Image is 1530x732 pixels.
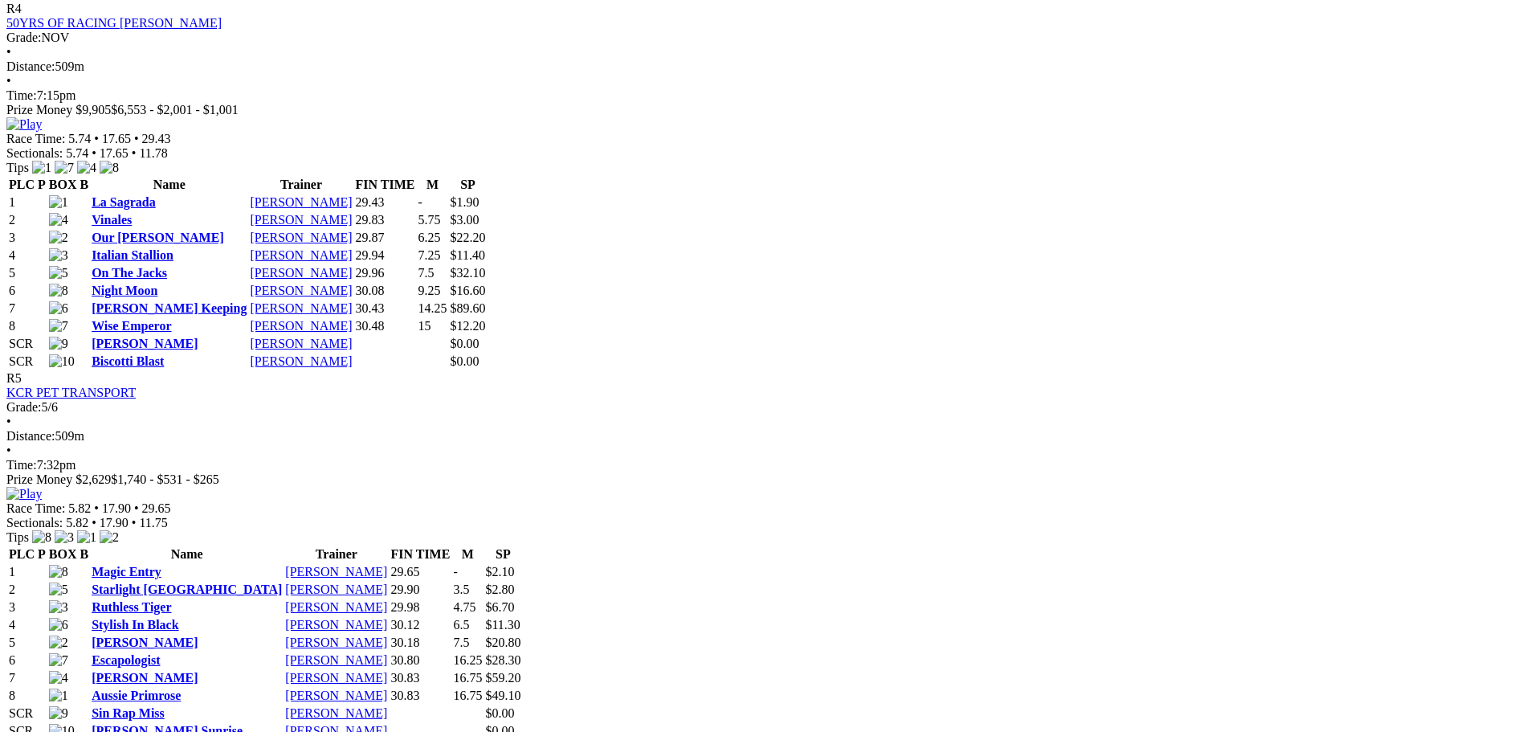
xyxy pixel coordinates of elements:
[485,689,520,702] span: $49.10
[49,565,68,579] img: 8
[92,146,96,160] span: •
[68,501,91,515] span: 5.82
[418,301,447,315] text: 14.25
[6,487,42,501] img: Play
[8,635,47,651] td: 5
[77,161,96,175] img: 4
[285,600,387,614] a: [PERSON_NAME]
[49,178,77,191] span: BOX
[49,248,68,263] img: 3
[390,670,451,686] td: 30.83
[285,689,387,702] a: [PERSON_NAME]
[6,161,29,174] span: Tips
[250,231,352,244] a: [PERSON_NAME]
[8,688,47,704] td: 8
[92,301,247,315] a: [PERSON_NAME] Keeping
[451,319,486,333] span: $12.20
[285,583,387,596] a: [PERSON_NAME]
[453,653,482,667] text: 16.25
[92,337,198,350] a: [PERSON_NAME]
[451,195,479,209] span: $1.90
[451,213,479,227] span: $3.00
[355,247,416,264] td: 29.94
[451,248,485,262] span: $11.40
[134,132,139,145] span: •
[49,547,77,561] span: BOX
[452,546,483,562] th: M
[92,354,164,368] a: Biscotti Blast
[92,600,171,614] a: Ruthless Tiger
[355,212,416,228] td: 29.83
[94,501,99,515] span: •
[100,530,119,545] img: 2
[8,617,47,633] td: 4
[92,266,167,280] a: On The Jacks
[8,336,47,352] td: SCR
[139,146,167,160] span: 11.78
[6,458,1524,472] div: 7:32pm
[484,546,521,562] th: SP
[49,671,68,685] img: 4
[390,617,451,633] td: 30.12
[8,230,47,246] td: 3
[66,516,88,530] span: 5.82
[485,565,514,579] span: $2.10
[418,248,441,262] text: 7.25
[8,283,47,299] td: 6
[485,618,520,632] span: $11.30
[92,636,198,649] a: [PERSON_NAME]
[49,195,68,210] img: 1
[418,319,431,333] text: 15
[451,354,479,368] span: $0.00
[8,670,47,686] td: 7
[92,618,178,632] a: Stylish In Black
[285,636,387,649] a: [PERSON_NAME]
[49,354,75,369] img: 10
[418,266,435,280] text: 7.5
[8,212,47,228] td: 2
[49,301,68,316] img: 6
[55,161,74,175] img: 7
[451,266,486,280] span: $32.10
[451,301,486,315] span: $89.60
[453,636,469,649] text: 7.5
[6,59,1524,74] div: 509m
[100,516,129,530] span: 17.90
[8,599,47,615] td: 3
[6,444,11,457] span: •
[8,318,47,334] td: 8
[92,565,161,579] a: Magic Entry
[450,177,487,193] th: SP
[250,354,352,368] a: [PERSON_NAME]
[6,59,55,73] span: Distance:
[6,16,222,30] a: 50YRS OF RACING [PERSON_NAME]
[8,582,47,598] td: 2
[390,546,451,562] th: FIN TIME
[142,501,171,515] span: 29.65
[132,146,137,160] span: •
[453,600,475,614] text: 4.75
[49,231,68,245] img: 2
[6,516,63,530] span: Sectionals:
[94,132,99,145] span: •
[418,213,441,227] text: 5.75
[6,2,22,15] span: R4
[8,301,47,317] td: 7
[8,265,47,281] td: 5
[6,74,11,88] span: •
[485,636,520,649] span: $20.80
[451,284,486,297] span: $16.60
[453,583,469,596] text: 3.5
[91,177,247,193] th: Name
[92,653,160,667] a: Escapologist
[49,689,68,703] img: 1
[6,530,29,544] span: Tips
[111,472,219,486] span: $1,740 - $531 - $265
[49,337,68,351] img: 9
[355,318,416,334] td: 30.48
[485,653,520,667] span: $28.30
[6,146,63,160] span: Sectionals:
[6,31,42,44] span: Grade:
[485,671,520,685] span: $59.20
[49,583,68,597] img: 5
